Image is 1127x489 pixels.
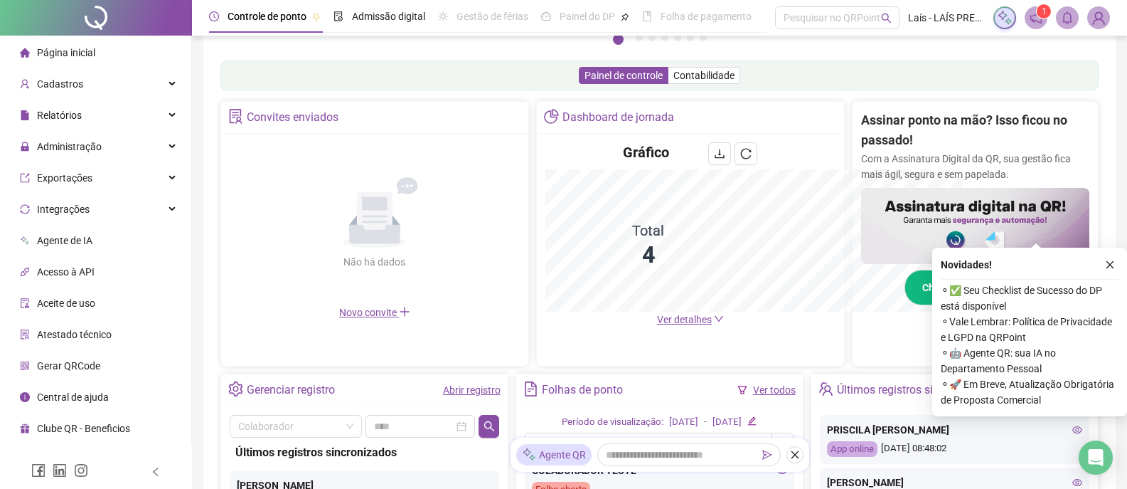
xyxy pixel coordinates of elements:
[516,444,592,466] div: Agente QR
[541,11,551,21] span: dashboard
[37,110,82,121] span: Relatórios
[20,142,30,152] span: lock
[544,109,559,124] span: pie-chart
[399,306,410,317] span: plus
[837,378,995,402] div: Últimos registros sincronizados
[37,266,95,278] span: Acesso à API
[20,173,30,183] span: export
[714,314,724,324] span: down
[542,378,623,402] div: Folhas de ponto
[941,345,1118,377] span: ⚬ 🤖 Agente QR: sua IA no Departamento Pessoal
[1072,478,1082,488] span: eye
[827,441,1082,458] div: [DATE] 08:48:02
[1105,260,1115,270] span: close
[312,13,321,21] span: pushpin
[904,270,1046,305] button: Chega de papelada!
[37,204,90,215] span: Integrações
[235,443,493,461] div: Últimos registros sincronizados
[621,13,629,21] span: pushpin
[613,34,624,45] button: 1
[456,11,528,22] span: Gestão de férias
[37,141,102,152] span: Administração
[352,11,425,22] span: Admissão digital
[790,450,800,460] span: close
[623,142,669,162] h4: Gráfico
[1061,11,1074,24] span: bell
[74,463,88,478] span: instagram
[661,34,668,41] button: 4
[922,280,1013,295] span: Chega de papelada!
[1030,11,1042,24] span: notification
[636,34,643,41] button: 2
[673,70,735,81] span: Contabilidade
[443,384,501,396] a: Abrir registro
[339,307,410,318] span: Novo convite
[642,11,652,21] span: book
[1037,4,1051,19] sup: 1
[522,448,536,463] img: sparkle-icon.fc2bf0ac1784a2077858766a79e2daf3.svg
[687,34,694,41] button: 6
[740,148,752,159] span: reload
[827,441,877,458] div: App online
[762,450,772,460] span: send
[37,360,100,372] span: Gerar QRCode
[861,188,1089,264] img: banner%2F02c71560-61a6-44d4-94b9-c8ab97240462.png
[712,415,742,430] div: [DATE]
[704,415,707,430] div: -
[20,361,30,371] span: qrcode
[151,467,161,477] span: left
[818,382,833,396] span: team
[37,172,92,184] span: Exportações
[438,11,448,21] span: sun
[37,78,83,90] span: Cadastros
[997,10,1013,26] img: sparkle-icon.fc2bf0ac1784a2077858766a79e2daf3.svg
[1072,425,1082,435] span: eye
[584,70,663,81] span: Painel de controle
[523,382,538,396] span: file-text
[484,421,495,432] span: search
[560,11,615,22] span: Painel do DP
[20,204,30,214] span: sync
[31,463,46,478] span: facebook
[562,105,674,130] div: Dashboard de jornada
[20,392,30,402] span: info-circle
[247,105,338,130] div: Convites enviados
[657,314,724,325] a: Ver detalhes down
[881,13,892,23] span: search
[1042,6,1047,16] span: 1
[661,11,752,22] span: Folha de pagamento
[309,254,440,270] div: Não há dados
[941,377,1118,408] span: ⚬ 🚀 Em Breve, Atualização Obrigatória de Proposta Comercial
[700,34,707,41] button: 7
[37,47,95,58] span: Página inicial
[333,11,343,21] span: file-done
[228,109,243,124] span: solution
[562,415,663,430] div: Período de visualização:
[209,11,219,21] span: clock-circle
[1079,441,1113,475] div: Open Intercom Messenger
[827,422,1082,438] div: PRISCILA [PERSON_NAME]
[941,314,1118,345] span: ⚬ Vale Lembrar: Política de Privacidade e LGPD na QRPoint
[669,415,698,430] div: [DATE]
[20,298,30,308] span: audit
[737,385,747,395] span: filter
[753,384,796,396] a: Ver todos
[228,382,243,396] span: setting
[714,148,725,159] span: download
[20,267,30,277] span: api
[20,330,30,340] span: solution
[37,235,92,246] span: Agente de IA
[941,257,992,273] span: Novidades !
[20,79,30,89] span: user-add
[37,423,130,434] span: Clube QR - Beneficios
[37,329,112,340] span: Atestado técnico
[53,463,67,478] span: linkedin
[941,283,1118,314] span: ⚬ ✅ Seu Checklist de Sucesso do DP está disponível
[674,34,681,41] button: 5
[861,110,1089,151] h2: Assinar ponto na mão? Isso ficou no passado!
[1088,7,1109,28] img: 87491
[20,48,30,58] span: home
[37,391,109,403] span: Central de ajuda
[648,34,656,41] button: 3
[20,110,30,120] span: file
